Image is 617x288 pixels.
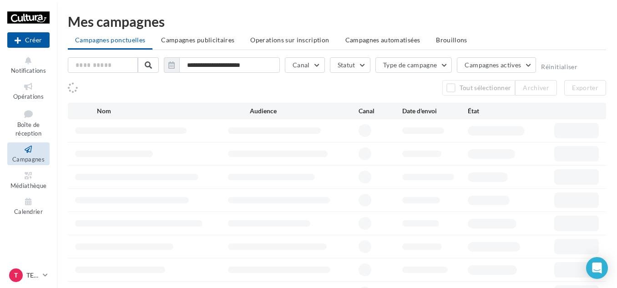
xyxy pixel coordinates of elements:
button: Canal [285,57,325,73]
a: Calendrier [7,195,50,217]
div: Nouvelle campagne [7,32,50,48]
a: Médiathèque [7,169,50,191]
span: Calendrier [14,208,43,215]
span: Brouillons [436,36,467,44]
button: Type de campagne [375,57,452,73]
span: Opérations [13,93,44,100]
button: Réinitialiser [541,63,577,71]
span: Operations sur inscription [250,36,329,44]
div: Date d'envoi [402,106,468,116]
span: Boîte de réception [15,121,41,137]
span: T [14,271,18,280]
span: Campagnes automatisées [345,36,420,44]
button: Exporter [564,80,606,96]
div: Canal [359,106,402,116]
button: Notifications [7,54,50,76]
button: Campagnes actives [457,57,536,73]
button: Créer [7,32,50,48]
button: Tout sélectionner [442,80,515,96]
a: T TERVILLE [7,267,50,284]
a: Campagnes [7,142,50,165]
div: Nom [97,106,250,116]
div: Mes campagnes [68,15,606,28]
span: Notifications [11,67,46,74]
div: État [468,106,533,116]
a: Opérations [7,80,50,102]
button: Archiver [515,80,557,96]
div: Open Intercom Messenger [586,257,608,279]
button: Statut [330,57,370,73]
span: Campagnes actives [465,61,521,69]
div: Audience [250,106,359,116]
span: Campagnes [12,156,45,163]
a: Boîte de réception [7,106,50,139]
span: Campagnes publicitaires [161,36,234,44]
p: TERVILLE [26,271,39,280]
span: Médiathèque [10,182,47,189]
